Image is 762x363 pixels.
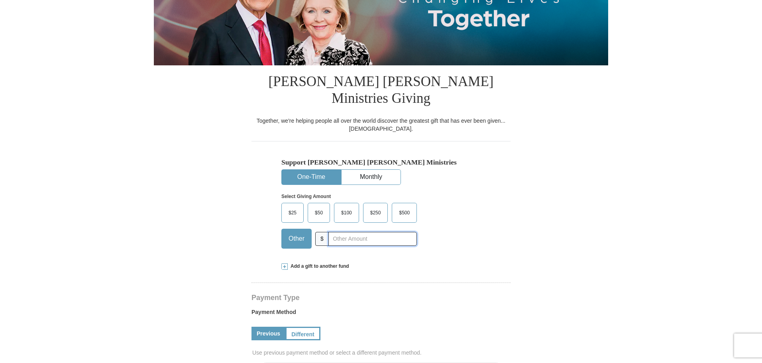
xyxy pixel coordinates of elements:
button: Monthly [342,170,401,184]
span: $ [315,232,329,246]
label: Payment Method [251,308,511,320]
span: $500 [395,207,414,219]
div: Together, we're helping people all over the world discover the greatest gift that has ever been g... [251,117,511,133]
h5: Support [PERSON_NAME] [PERSON_NAME] Ministries [281,158,481,167]
a: Different [285,327,320,340]
span: $50 [311,207,327,219]
input: Other Amount [328,232,417,246]
h4: Payment Type [251,294,511,301]
span: Add a gift to another fund [288,263,349,270]
span: $100 [337,207,356,219]
span: Other [285,233,308,245]
span: Use previous payment method or select a different payment method. [252,349,511,357]
h1: [PERSON_NAME] [PERSON_NAME] Ministries Giving [251,65,511,117]
button: One-Time [282,170,341,184]
span: $25 [285,207,300,219]
strong: Select Giving Amount [281,194,331,199]
span: $250 [366,207,385,219]
a: Previous [251,327,285,340]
